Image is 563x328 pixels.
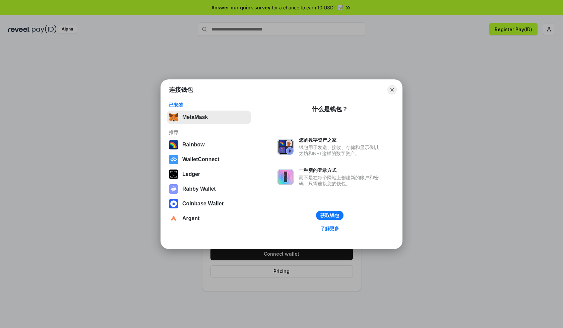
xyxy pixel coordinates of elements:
[316,211,343,220] button: 获取钱包
[167,197,251,210] button: Coinbase Wallet
[169,113,178,122] img: svg+xml,%3Csvg%20fill%3D%22none%22%20height%3D%2233%22%20viewBox%3D%220%200%2035%2033%22%20width%...
[299,167,382,173] div: 一种新的登录方式
[169,199,178,208] img: svg+xml,%3Csvg%20width%3D%2228%22%20height%3D%2228%22%20viewBox%3D%220%200%2028%2028%22%20fill%3D...
[299,175,382,187] div: 而不是在每个网站上创建新的账户和密码，只需连接您的钱包。
[167,138,251,151] button: Rainbow
[169,129,249,135] div: 推荐
[182,186,216,192] div: Rabby Wallet
[182,156,220,162] div: WalletConnect
[182,114,208,120] div: MetaMask
[169,155,178,164] img: svg+xml,%3Csvg%20width%3D%2228%22%20height%3D%2228%22%20viewBox%3D%220%200%2028%2028%22%20fill%3D...
[277,169,294,185] img: svg+xml,%3Csvg%20xmlns%3D%22http%3A%2F%2Fwww.w3.org%2F2000%2Fsvg%22%20fill%3D%22none%22%20viewBox...
[169,170,178,179] img: svg+xml,%3Csvg%20xmlns%3D%22http%3A%2F%2Fwww.w3.org%2F2000%2Fsvg%22%20width%3D%2228%22%20height%3...
[387,85,397,94] button: Close
[169,86,193,94] h1: 连接钱包
[182,142,205,148] div: Rainbow
[182,171,200,177] div: Ledger
[277,139,294,155] img: svg+xml,%3Csvg%20xmlns%3D%22http%3A%2F%2Fwww.w3.org%2F2000%2Fsvg%22%20fill%3D%22none%22%20viewBox...
[169,184,178,194] img: svg+xml,%3Csvg%20xmlns%3D%22http%3A%2F%2Fwww.w3.org%2F2000%2Fsvg%22%20fill%3D%22none%22%20viewBox...
[167,153,251,166] button: WalletConnect
[167,111,251,124] button: MetaMask
[169,102,249,108] div: 已安装
[299,137,382,143] div: 您的数字资产之家
[169,214,178,223] img: svg+xml,%3Csvg%20width%3D%2228%22%20height%3D%2228%22%20viewBox%3D%220%200%2028%2028%22%20fill%3D...
[316,224,343,233] a: 了解更多
[182,201,224,207] div: Coinbase Wallet
[167,212,251,225] button: Argent
[182,215,200,221] div: Argent
[167,182,251,196] button: Rabby Wallet
[312,105,348,113] div: 什么是钱包？
[167,168,251,181] button: Ledger
[320,225,339,232] div: 了解更多
[169,140,178,149] img: svg+xml,%3Csvg%20width%3D%22120%22%20height%3D%22120%22%20viewBox%3D%220%200%20120%20120%22%20fil...
[320,212,339,218] div: 获取钱包
[299,144,382,156] div: 钱包用于发送、接收、存储和显示像以太坊和NFT这样的数字资产。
